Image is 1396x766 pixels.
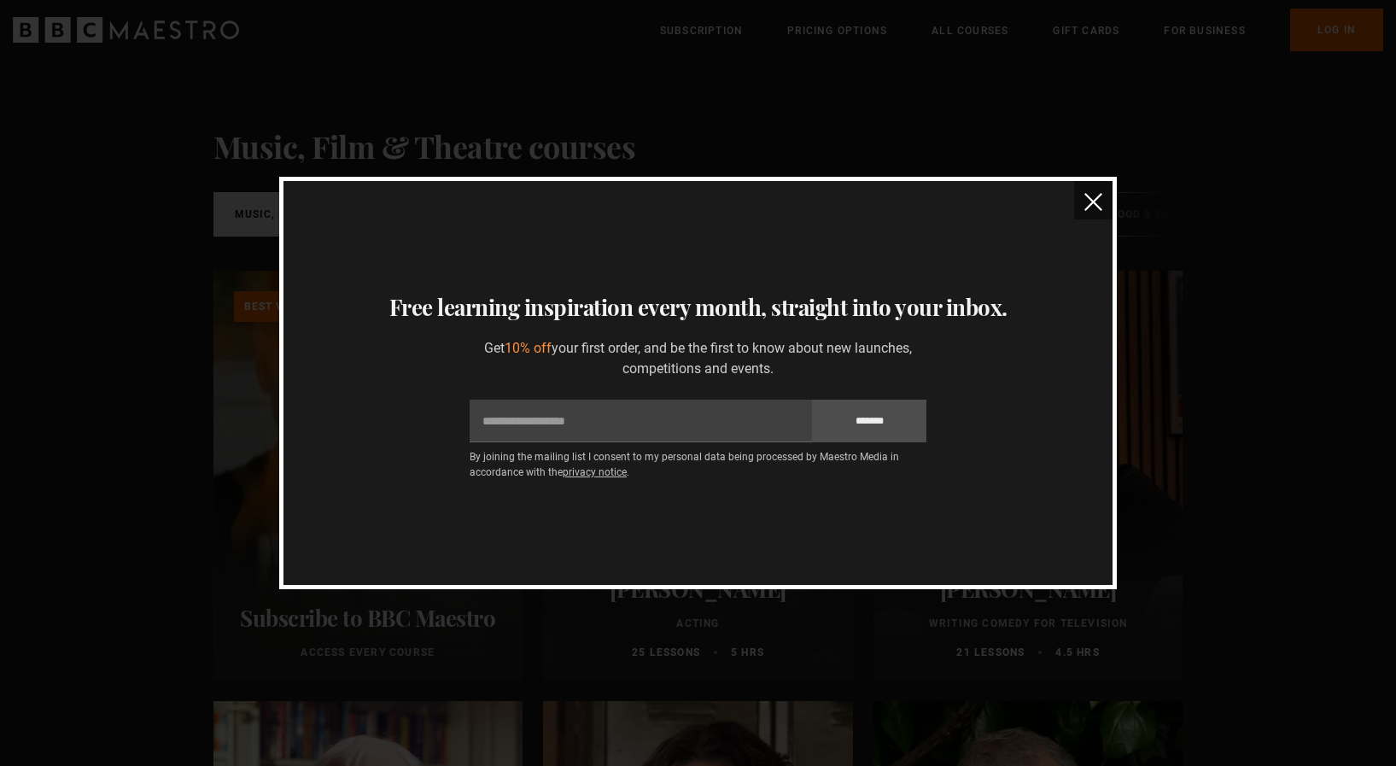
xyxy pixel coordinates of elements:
p: Get your first order, and be the first to know about new launches, competitions and events. [470,338,926,379]
p: By joining the mailing list I consent to my personal data being processed by Maestro Media in acc... [470,449,926,480]
button: close [1074,181,1113,219]
h3: Free learning inspiration every month, straight into your inbox. [304,290,1092,325]
a: privacy notice [563,466,627,478]
span: 10% off [505,340,552,356]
